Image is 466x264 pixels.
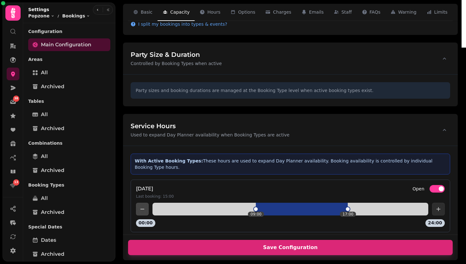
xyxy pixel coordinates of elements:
[28,26,110,37] p: Configuration
[195,4,225,21] button: Hours
[422,4,453,21] button: Limits
[260,4,296,21] button: Charges
[7,179,19,192] a: 13
[41,41,91,49] span: Main Configuration
[131,122,289,130] h3: Service Hours
[28,248,110,261] a: Archived
[14,180,18,185] span: 13
[136,185,174,193] h4: [DATE]
[425,219,445,227] p: 24:00
[225,4,260,21] button: Options
[28,54,110,65] p: Areas
[28,221,110,233] p: Special Dates
[41,69,48,76] span: All
[357,4,385,21] button: FAQs
[238,9,255,15] span: Options
[207,9,220,15] span: Hours
[41,250,64,258] span: Archived
[370,9,380,15] span: FAQs
[28,66,110,79] a: All
[28,206,110,219] a: Archived
[41,153,48,160] span: All
[28,13,49,19] span: Popzone
[131,50,222,59] h3: Party Size & Duration
[7,96,19,108] a: 38
[41,236,56,244] span: Dates
[128,4,158,21] button: Basic
[329,4,357,21] button: Staff
[135,158,203,163] strong: With Active Booking Types:
[28,38,110,51] a: Main Configuration
[41,167,64,174] span: Archived
[41,195,48,202] span: All
[131,60,222,67] p: Controlled by Booking Types when active
[136,245,445,250] span: Save Configuration
[398,9,417,15] span: Warning
[28,13,55,19] button: Popzone
[309,9,324,15] span: Emails
[28,96,110,107] p: Tables
[432,203,445,215] button: Add item
[141,9,152,15] span: Basic
[273,9,291,15] span: Charges
[28,80,110,93] a: Archived
[28,234,110,247] a: Dates
[158,4,195,21] button: Capacity
[434,9,448,15] span: Limits
[296,4,329,21] button: Emails
[28,192,110,205] a: All
[41,83,64,90] span: Archived
[412,185,424,193] label: Open
[41,208,64,216] span: Archived
[128,240,453,255] button: Save Configuration
[131,21,227,27] button: I split my bookings into types & events?
[28,13,90,19] nav: breadcrumb
[136,194,174,199] p: Last booking: 15:00
[170,9,190,15] span: Capacity
[136,203,149,215] button: Add item
[28,137,110,149] p: Combinations
[28,179,110,191] p: Booking Types
[28,6,90,13] h2: Settings
[28,150,110,163] a: All
[135,158,446,170] p: These hours are used to expand Day Planner availability. Booking availability is controlled by in...
[136,87,445,94] p: Party sizes and booking durations are managed at the Booking Type level when active booking types...
[41,111,48,118] span: All
[41,125,64,132] span: Archived
[131,132,289,138] p: Used to expand Day Planner availability when Booking Types are active
[28,122,110,135] a: Archived
[136,219,155,227] p: 00:00
[341,9,352,15] span: Staff
[28,108,110,121] a: All
[385,4,422,21] button: Warning
[14,96,18,101] span: 38
[62,13,90,19] button: Bookings
[28,164,110,177] a: Archived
